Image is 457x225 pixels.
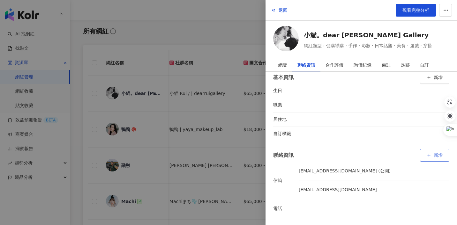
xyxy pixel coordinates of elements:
div: [EMAIL_ADDRESS][DOMAIN_NAME] (公開) [299,165,391,176]
a: KOL Avatar [273,26,299,54]
div: 總覽 [278,59,287,71]
a: 觀看完整分析 [396,4,436,17]
div: 詢價紀錄 [354,59,371,71]
span: 網紅類型：促購導購 · 手作 · 彩妝 · 日常話題 · 美食 · 遊戲 · 穿搭 [304,42,432,49]
div: [EMAIL_ADDRESS][DOMAIN_NAME] [299,184,449,195]
div: 信箱 [273,177,299,184]
div: 聯絡資訊 [273,151,294,159]
div: 備註 [382,59,391,71]
div: [EMAIL_ADDRESS][DOMAIN_NAME] (公開) [299,165,449,176]
div: 基本資訊 [273,73,294,81]
img: KOL Avatar [273,26,299,51]
div: 自訂標籤 [273,131,299,137]
button: 返回 [271,4,288,17]
div: 生日 [273,88,299,94]
a: 小貓。dear [PERSON_NAME] Gallery [304,31,432,40]
span: 觀看完整分析 [402,8,429,13]
div: 職業 [273,102,299,108]
div: [EMAIL_ADDRESS][DOMAIN_NAME] [299,184,377,195]
div: 足跡 [401,59,410,71]
div: 聯絡資訊 [297,59,315,71]
div: 電話 [273,205,299,212]
div: 居住地 [273,116,299,123]
div: 合作評價 [326,59,343,71]
button: 新增 [420,71,449,84]
span: 新增 [434,153,443,158]
span: 返回 [279,8,288,13]
div: 自訂 [420,59,429,71]
span: 新增 [434,75,443,80]
button: 新增 [420,149,449,162]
